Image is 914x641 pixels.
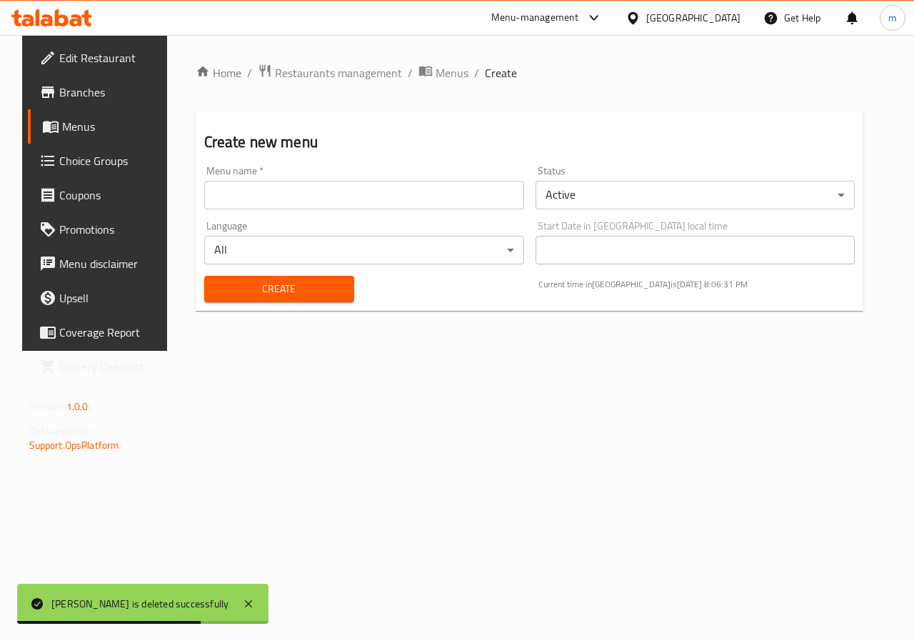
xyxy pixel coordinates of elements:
[28,75,175,109] a: Branches
[59,49,164,66] span: Edit Restaurant
[59,324,164,341] span: Coverage Report
[59,358,164,375] span: Grocery Checklist
[888,10,897,26] span: m
[408,64,413,81] li: /
[29,397,64,416] span: Version:
[28,41,175,75] a: Edit Restaurant
[204,276,354,302] button: Create
[204,181,524,209] input: Please enter Menu name
[59,221,164,238] span: Promotions
[436,64,468,81] span: Menus
[216,280,343,298] span: Create
[66,397,89,416] span: 1.0.0
[28,247,175,281] a: Menu disclaimer
[418,64,468,82] a: Menus
[491,9,579,26] div: Menu-management
[485,64,517,81] span: Create
[247,64,252,81] li: /
[275,64,402,81] span: Restaurants management
[204,236,524,264] div: All
[28,109,175,144] a: Menus
[646,10,740,26] div: [GEOGRAPHIC_DATA]
[29,436,120,454] a: Support.OpsPlatform
[28,281,175,315] a: Upsell
[51,596,228,612] div: [PERSON_NAME] is deleted successfully
[29,422,95,440] span: Get support on:
[28,144,175,178] a: Choice Groups
[59,152,164,169] span: Choice Groups
[59,187,164,204] span: Coupons
[474,64,479,81] li: /
[196,64,864,82] nav: breadcrumb
[28,349,175,384] a: Grocery Checklist
[28,212,175,247] a: Promotions
[28,315,175,349] a: Coverage Report
[536,181,855,209] div: Active
[204,131,855,153] h2: Create new menu
[59,84,164,101] span: Branches
[62,118,164,135] span: Menus
[59,289,164,307] span: Upsell
[196,64,241,81] a: Home
[28,178,175,212] a: Coupons
[258,64,402,82] a: Restaurants management
[538,278,855,291] p: Current time in [GEOGRAPHIC_DATA] is [DATE] 8:06:31 PM
[59,255,164,272] span: Menu disclaimer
